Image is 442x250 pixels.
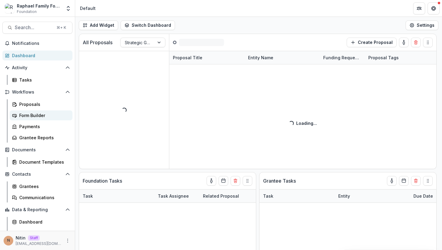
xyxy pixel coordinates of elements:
p: Grantee Tasks [263,177,296,184]
button: toggle-assigned-to-me [399,38,409,47]
a: Data Report [10,228,72,238]
div: Communications [19,194,68,201]
button: Open Data & Reporting [2,205,72,215]
button: Drag [243,176,252,186]
a: Tasks [10,75,72,85]
span: Contacts [12,172,63,177]
button: Open Workflows [2,87,72,97]
button: Delete card [411,176,421,186]
span: Notifications [12,41,70,46]
button: Switch Dashboard [121,20,175,30]
button: toggle-assigned-to-me [387,176,397,186]
button: Open Activity [2,63,72,73]
button: Settings [406,20,438,30]
button: Drag [423,176,433,186]
button: Create Proposal [347,38,397,47]
p: All Proposals [83,39,112,46]
div: Form Builder [19,112,68,119]
button: Open Documents [2,145,72,155]
a: Grantee Reports [10,133,72,143]
button: Open entity switcher [64,2,72,14]
a: Communications [10,193,72,202]
p: Foundation Tasks [83,177,122,184]
div: Proposals [19,101,68,107]
div: Dashboard [19,219,68,225]
div: Data Report [19,230,68,236]
div: Grantees [19,183,68,190]
a: Dashboard [2,51,72,60]
button: Open Contacts [2,169,72,179]
a: Dashboard [10,217,72,227]
a: Form Builder [10,110,72,120]
a: Payments [10,122,72,131]
div: Document Templates [19,159,68,165]
div: Default [80,5,96,11]
button: toggle-assigned-to-me [207,176,216,186]
button: Partners [413,2,425,14]
div: ⌘ + K [55,24,67,31]
div: Grantee Reports [19,134,68,141]
button: More [64,237,71,244]
button: Drag [423,38,433,47]
button: Delete card [411,38,421,47]
span: Foundation [17,9,37,14]
div: Nitin [7,239,10,242]
button: Search... [2,22,72,34]
div: Raphael Family Foundation [17,3,62,9]
p: [EMAIL_ADDRESS][DOMAIN_NAME] [16,241,62,246]
a: Document Templates [10,157,72,167]
span: Workflows [12,90,63,95]
nav: breadcrumb [78,4,98,13]
button: Get Help [428,2,440,14]
button: Add Widget [79,20,118,30]
span: Documents [12,147,63,153]
button: Calendar [219,176,228,186]
div: Tasks [19,77,68,83]
button: Delete card [231,176,240,186]
span: Search... [15,25,53,30]
img: Raphael Family Foundation [5,4,14,13]
a: Proposals [10,99,72,109]
button: Notifications [2,39,72,48]
button: Calendar [399,176,409,186]
p: Staff [28,235,40,241]
div: Payments [19,123,68,130]
a: Grantees [10,181,72,191]
p: Nitin [16,235,26,241]
span: Activity [12,65,63,70]
span: Data & Reporting [12,207,63,212]
div: Dashboard [12,52,68,59]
